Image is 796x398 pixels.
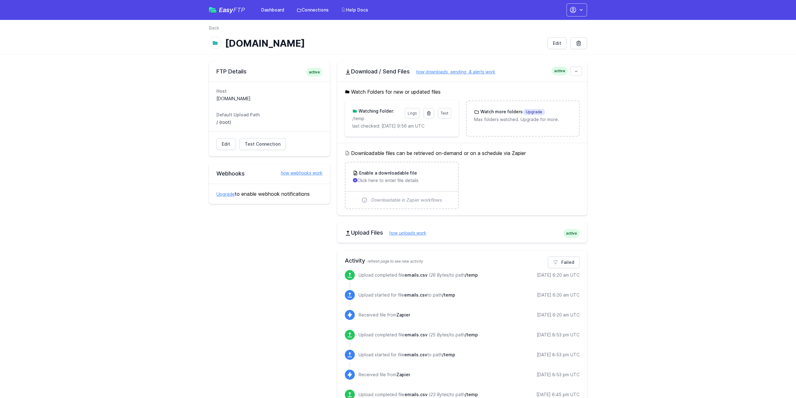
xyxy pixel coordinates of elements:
[396,312,410,317] span: Zapier
[357,108,394,114] h3: Watching Folder:
[345,68,580,75] h2: Download / Send Files
[358,170,417,176] h3: Enable a downloadable file
[239,138,286,150] a: Test Connection
[405,108,420,119] a: Logs
[429,392,450,397] i: (23 Bytes)
[216,170,322,177] h2: Webhooks
[293,4,332,16] a: Connections
[345,162,458,208] a: Enable a downloadable file Click here to enter file details Downloadable in Zapier workflows
[563,229,580,238] span: active
[405,392,428,397] span: emails.csv
[306,68,322,77] span: active
[353,177,450,184] p: Click here to enter file details
[209,7,245,13] a: EasyFTP
[537,292,580,298] div: [DATE] 6:20 am UTC
[216,138,235,150] a: Edit
[359,272,478,278] p: Upload completed file to path
[467,101,579,130] a: Watch more foldersUpgrade Max folders watched. Upgrade for more.
[465,272,478,278] span: /temp
[359,391,478,398] p: Upload completed file to path
[245,141,280,147] span: Test Connection
[209,7,216,13] img: easyftp_logo.png
[465,392,478,397] span: /temp
[537,312,580,318] div: [DATE] 6:20 am UTC
[359,372,410,378] p: Received file from
[465,332,478,337] span: /temp
[257,4,288,16] a: Dashboard
[275,170,322,176] a: how webhooks work
[225,38,543,49] h1: [DOMAIN_NAME]
[383,230,426,236] a: how uploads work
[405,332,428,337] span: emails.csv
[548,37,567,49] a: Edit
[429,272,450,278] i: (26 Bytes)
[537,272,580,278] div: [DATE] 6:20 am UTC
[396,372,410,377] span: Zapier
[429,332,450,337] i: (25 Bytes)
[537,332,580,338] div: [DATE] 8:53 pm UTC
[405,272,428,278] span: emails.csv
[368,259,423,264] span: refresh page to see new activity
[209,25,219,31] a: Back
[410,69,495,74] a: how downloads, sending, & alerts work
[404,352,427,357] span: emails.csv
[359,292,455,298] p: Upload started for file to path
[216,96,322,102] dd: [DOMAIN_NAME]
[474,116,572,123] p: Max folders watched. Upgrade for more.
[359,312,410,318] p: Received file from
[442,352,455,357] span: /temp
[438,108,451,119] a: Test
[479,109,545,115] h3: Watch more folders
[233,6,245,14] span: FTP
[209,184,330,204] div: to enable webhook notifications
[523,109,545,115] span: Upgrade
[548,256,580,268] a: Failed
[216,119,322,125] dd: / (root)
[345,256,580,265] h2: Activity
[345,229,580,236] h2: Upload Files
[345,149,580,157] h5: Downloadable files can be retrieved on-demand or on a schedule via Zapier
[216,88,322,94] dt: Host
[441,111,448,115] span: Test
[216,112,322,118] dt: Default Upload Path
[536,391,580,398] div: [DATE] 6:45 pm UTC
[359,352,455,358] p: Upload started for file to path
[216,68,322,75] h2: FTP Details
[404,292,427,297] span: emails.csv
[352,115,401,122] p: /temp
[359,332,478,338] p: Upload completed file to path
[537,372,580,378] div: [DATE] 8:53 pm UTC
[537,352,580,358] div: [DATE] 8:53 pm UTC
[337,4,372,16] a: Help Docs
[352,123,451,129] p: last checked: [DATE] 9:56 am UTC
[209,25,587,35] nav: Breadcrumb
[442,292,455,297] span: /temp
[552,67,568,75] span: active
[219,7,245,13] span: Easy
[216,191,235,197] a: Upgrade
[371,197,442,203] span: Downloadable in Zapier workflows
[345,88,580,96] h5: Watch Folders for new or updated files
